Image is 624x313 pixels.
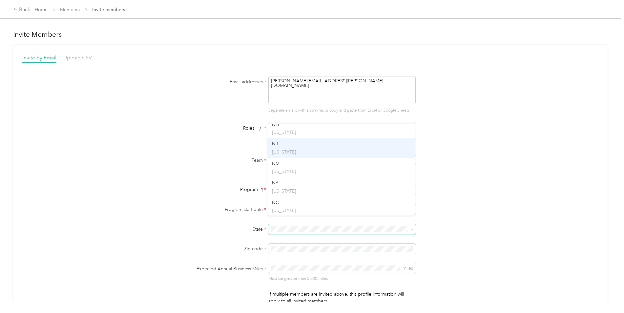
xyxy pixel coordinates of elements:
[184,265,266,272] label: Expected Annual Business Miles
[184,206,266,213] label: Program start date
[403,265,413,271] span: miles
[60,7,80,12] a: Members
[272,122,279,127] span: NH
[184,157,266,164] label: Team
[241,123,264,133] span: Roles
[92,6,125,13] span: Invite members
[22,54,56,61] span: Invite by Email
[184,226,266,233] label: State
[268,276,416,282] p: Must be greater than 5,000 miles
[184,78,266,85] label: Email addresses
[272,161,280,166] span: NM
[272,207,410,214] p: [US_STATE]
[272,168,410,175] p: [US_STATE]
[184,245,266,252] label: Zip code
[272,129,410,136] p: [US_STATE]
[272,149,410,156] p: [US_STATE]
[268,76,416,104] textarea: [PERSON_NAME][EMAIL_ADDRESS][PERSON_NAME][DOMAIN_NAME]
[272,200,279,205] span: NC
[587,276,624,313] iframe: Everlance-gr Chat Button Frame
[268,108,416,114] p: Separate emails with a comma, or copy and paste from Excel or Google Sheets.
[63,54,92,61] span: Upload CSV
[268,291,416,304] p: If multiple members are invited above, this profile information will apply to all invited members
[35,7,48,12] a: Home
[272,141,278,147] span: NJ
[184,186,266,193] div: Program
[272,188,410,195] p: [US_STATE]
[272,180,278,186] span: NY
[13,30,608,39] h1: Invite Members
[13,6,30,14] div: Back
